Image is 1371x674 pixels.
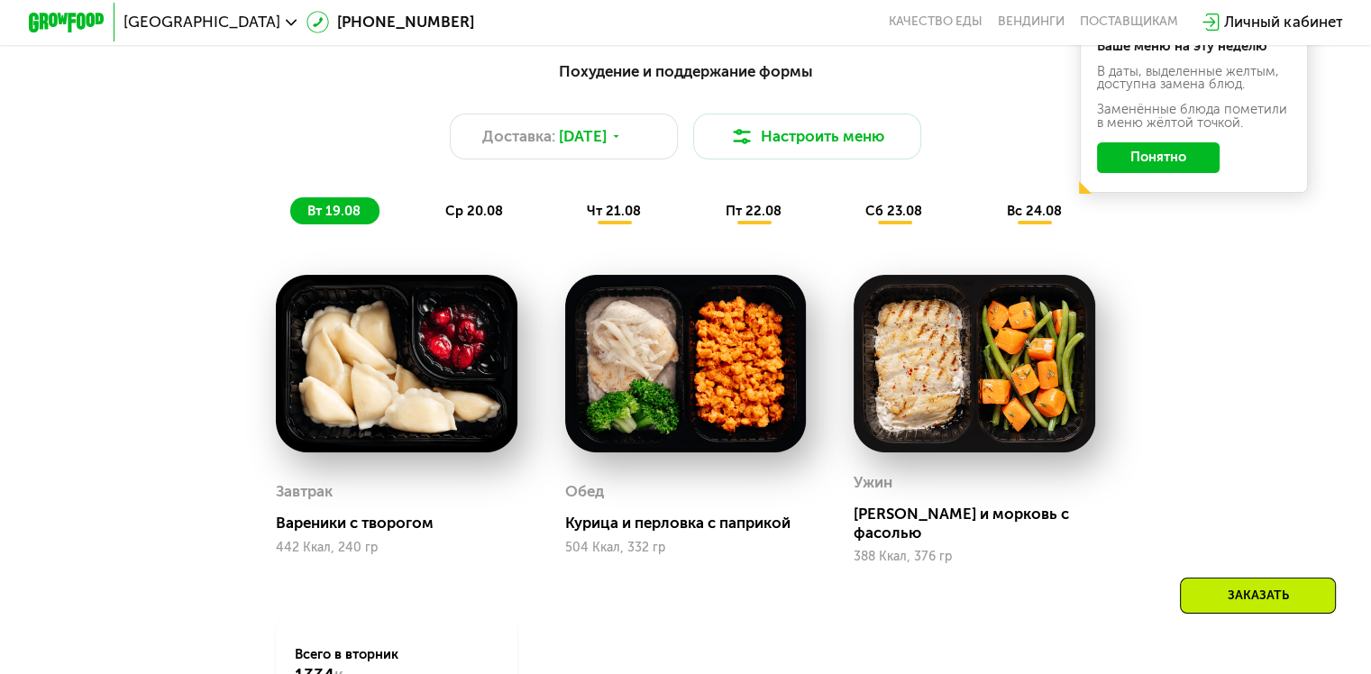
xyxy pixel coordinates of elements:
span: Доставка: [482,125,555,148]
a: Вендинги [998,14,1065,30]
div: Похудение и поддержание формы [122,59,1249,83]
span: чт 21.08 [587,203,641,219]
div: Обед [565,478,604,506]
div: 504 Ккал, 332 гр [565,541,807,555]
a: [PHONE_NUMBER] [306,11,474,33]
div: 442 Ккал, 240 гр [276,541,517,555]
span: ср 20.08 [445,203,503,219]
div: Завтрак [276,478,333,506]
div: В даты, выделенные желтым, доступна замена блюд. [1097,65,1292,92]
div: Ужин [854,469,892,497]
div: Вареники с творогом [276,514,532,533]
span: пт 22.08 [726,203,781,219]
a: Качество еды [889,14,983,30]
div: Заменённые блюда пометили в меню жёлтой точкой. [1097,103,1292,130]
div: 388 Ккал, 376 гр [854,550,1095,564]
span: [GEOGRAPHIC_DATA] [123,14,280,30]
button: Настроить меню [693,114,922,159]
div: [PERSON_NAME] и морковь с фасолью [854,505,1110,542]
button: Понятно [1097,142,1220,173]
div: Заказать [1180,578,1336,614]
div: Ваше меню на эту неделю [1097,40,1292,53]
span: сб 23.08 [865,203,922,219]
span: вт 19.08 [307,203,361,219]
div: Курица и перловка с паприкой [565,514,821,533]
div: Личный кабинет [1224,11,1342,33]
span: [DATE] [559,125,607,148]
div: поставщикам [1080,14,1178,30]
span: вс 24.08 [1007,203,1062,219]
